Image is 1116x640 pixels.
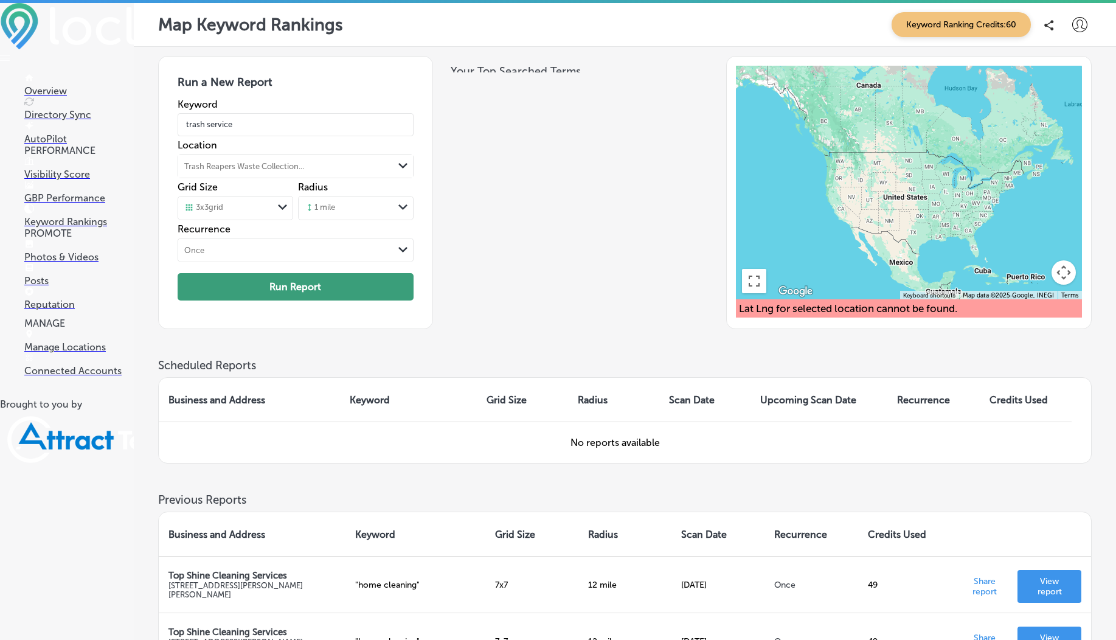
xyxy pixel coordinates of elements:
th: Scan Date [659,378,750,422]
th: Credits Used [980,378,1072,422]
label: Keyword [178,99,414,110]
a: Connected Accounts [24,353,134,377]
th: Business and Address [159,378,340,422]
div: 3 x 3 grid [184,203,223,214]
img: Google [775,283,816,299]
a: View report [1017,570,1081,603]
td: 12 mile [578,556,671,613]
p: Connected Accounts [24,365,134,377]
p: Visibility Score [24,169,134,180]
a: Photos & Videos [24,240,134,263]
p: Top Shine Cleaning Services [168,627,336,638]
button: Toggle fullscreen view [742,269,766,293]
label: Radius [298,181,328,193]
td: [DATE] [671,556,764,613]
h3: Scheduled Reports [158,358,1092,372]
th: Credits Used [858,512,951,556]
th: Recurrence [764,512,858,556]
label: Grid Size [178,181,218,193]
p: Once [774,580,848,590]
td: 49 [858,556,951,613]
p: MANAGE [24,318,134,329]
a: Visibility Score [24,157,134,180]
p: Reputation [24,299,134,310]
div: Once [184,245,204,254]
div: Trash Reapers Waste Collection... [184,161,304,170]
h3: Your Top Searched Terms [451,64,702,78]
a: Reputation [24,287,134,310]
span: Keyword Ranking Credits: 60 [892,12,1031,37]
td: No reports available [159,422,1072,463]
a: Open this area in Google Maps (opens a new window) [775,283,816,299]
th: Keyword [340,378,477,422]
td: 7 x 7 [485,556,578,613]
a: Keyword Rankings [24,204,134,228]
p: Manage Locations [24,341,134,353]
p: [STREET_ADDRESS][PERSON_NAME][PERSON_NAME] [168,581,336,599]
h3: Previous Reports [158,493,1092,507]
label: Location [178,139,414,151]
th: Upcoming Scan Date [750,378,887,422]
a: Posts [24,263,134,287]
p: Photos & Videos [24,251,134,263]
button: Keyboard shortcuts [903,291,955,300]
p: PROMOTE [24,228,134,239]
input: Search Keyword [178,108,414,142]
th: Grid Size [485,512,578,556]
th: Radius [578,512,671,556]
h3: Run a New Report [178,75,414,99]
th: Recurrence [887,378,980,422]
p: Top Shine Cleaning Services [168,570,336,581]
p: View report [1027,576,1072,597]
button: Run Report [178,273,414,301]
a: Overview [24,74,134,97]
a: Directory Sync [24,97,134,120]
th: Grid Size [477,378,568,422]
div: Lat Lng for selected location cannot be found. [736,299,1081,318]
span: Map data ©2025 Google, INEGI [963,292,1054,299]
th: Keyword [345,512,485,556]
p: GBP Performance [24,192,134,204]
a: Terms (opens in new tab) [1061,292,1078,299]
label: Recurrence [178,223,414,235]
a: GBP Performance [24,181,134,204]
p: Map Keyword Rankings [158,15,343,35]
p: AutoPilot [24,133,134,145]
button: Map camera controls [1052,260,1076,285]
a: AutoPilot [24,122,134,145]
div: 1 mile [305,203,335,214]
p: PERFORMANCE [24,145,134,156]
p: Overview [24,85,134,97]
p: Keyword Rankings [24,216,134,228]
th: Radius [568,378,659,422]
th: Business and Address [159,512,345,556]
p: Posts [24,275,134,287]
p: " home cleaning " [355,580,476,590]
th: Scan Date [671,512,764,556]
p: Share report [961,572,1008,597]
a: Manage Locations [24,330,134,353]
p: Directory Sync [24,109,134,120]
